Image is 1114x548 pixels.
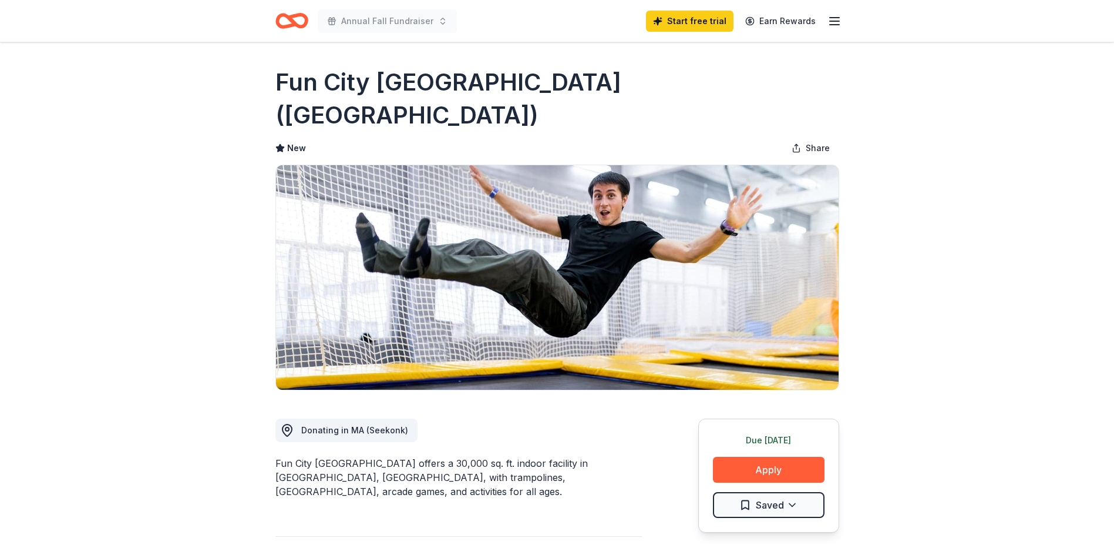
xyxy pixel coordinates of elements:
[287,141,306,155] span: New
[806,141,830,155] span: Share
[756,497,784,513] span: Saved
[782,136,839,160] button: Share
[713,492,824,518] button: Saved
[713,433,824,447] div: Due [DATE]
[341,14,433,28] span: Annual Fall Fundraiser
[276,165,839,390] img: Image for Fun City Trampoline Park (Seekonk)
[275,456,642,499] div: Fun City [GEOGRAPHIC_DATA] offers a 30,000 sq. ft. indoor facility in [GEOGRAPHIC_DATA], [GEOGRAP...
[318,9,457,33] button: Annual Fall Fundraiser
[301,425,408,435] span: Donating in MA (Seekonk)
[275,66,839,132] h1: Fun City [GEOGRAPHIC_DATA] ([GEOGRAPHIC_DATA])
[275,7,308,35] a: Home
[646,11,733,32] a: Start free trial
[738,11,823,32] a: Earn Rewards
[713,457,824,483] button: Apply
